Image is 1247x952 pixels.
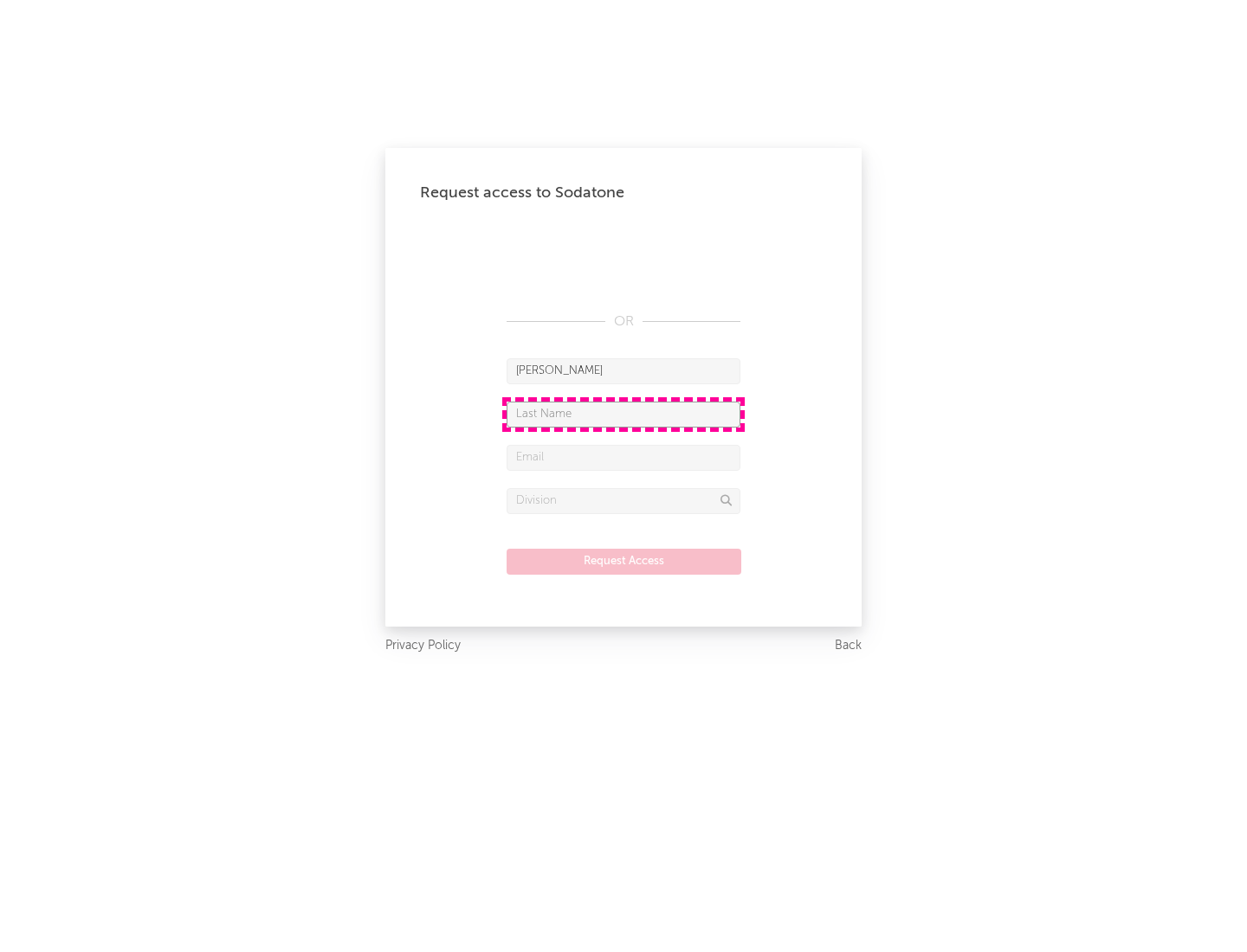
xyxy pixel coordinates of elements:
a: Privacy Policy [385,635,461,657]
a: Back [835,635,862,657]
div: OR [507,312,740,332]
input: Email [507,445,740,471]
button: Request Access [507,549,741,575]
input: First Name [507,358,740,384]
input: Last Name [507,402,740,428]
input: Division [507,488,740,514]
div: Request access to Sodatone [420,183,827,203]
